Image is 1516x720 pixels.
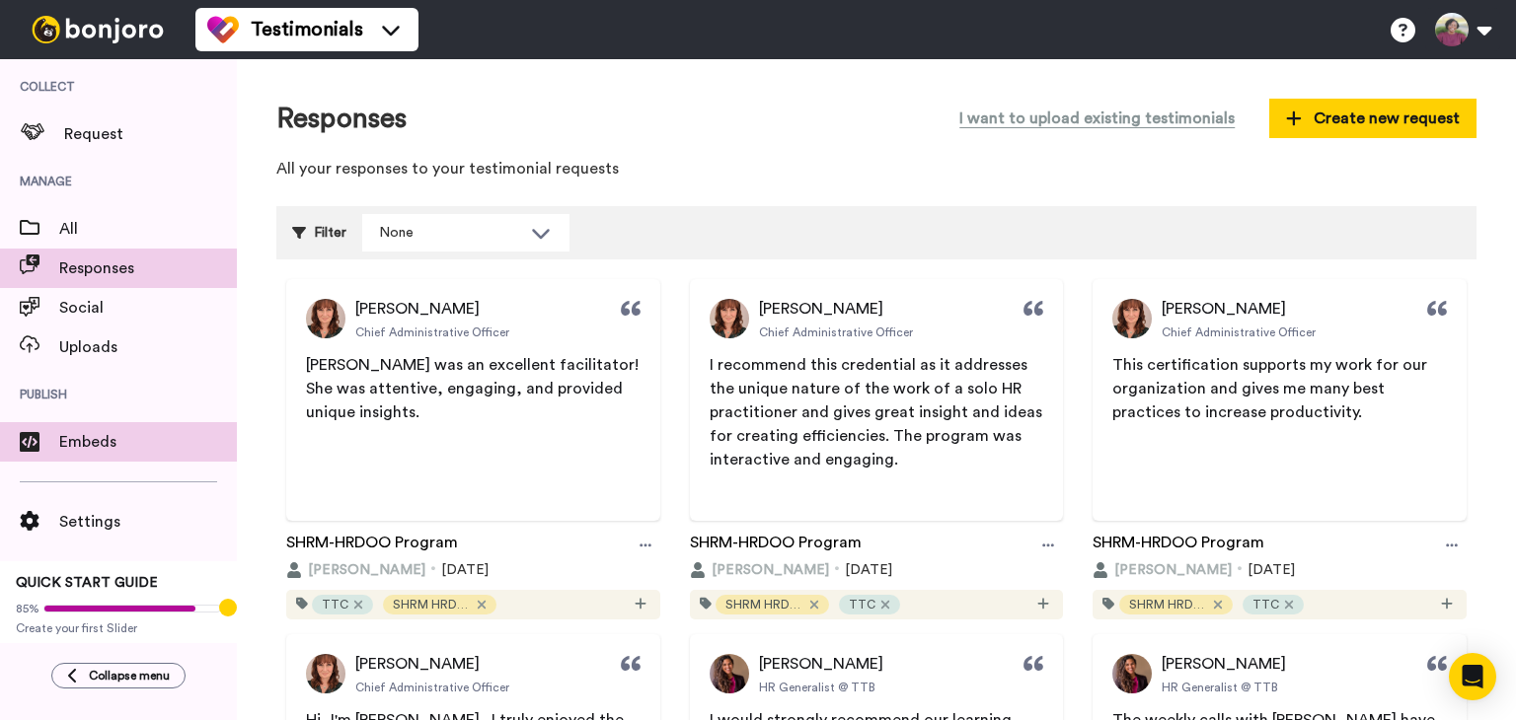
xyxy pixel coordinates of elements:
button: I want to upload existing testimonials [945,99,1250,138]
h1: Responses [276,104,407,134]
div: Domain Overview [75,116,177,129]
button: [PERSON_NAME] [1093,560,1232,580]
span: TTC [1252,597,1279,612]
span: HR Generalist @ TTB [1162,680,1278,695]
span: Chief Administrative Officer [759,324,913,340]
span: HR Generalist @ TTB [759,680,875,695]
button: Collapse menu [51,663,186,688]
span: [PERSON_NAME] [759,652,883,676]
img: website_grey.svg [32,51,47,67]
img: tm-color.svg [207,14,239,45]
img: Profile Picture [710,299,749,338]
span: QUICK START GUIDE [16,576,158,590]
button: [PERSON_NAME] [286,560,425,580]
span: [PERSON_NAME] [1162,652,1286,676]
img: logo_orange.svg [32,32,47,47]
div: [DATE] [690,560,1064,580]
a: SHRM-HRDOO Program [690,531,862,560]
img: Profile Picture [710,654,749,693]
span: [PERSON_NAME] [355,297,480,321]
span: SHRM HRDOO [393,597,472,612]
span: I recommend this credential as it addresses the unique nature of the work of a solo HR practition... [710,357,1046,468]
span: [PERSON_NAME] [308,560,425,580]
div: [DATE] [286,560,660,580]
img: Profile Picture [306,299,345,338]
div: Keywords by Traffic [218,116,333,129]
span: Request [64,122,237,146]
div: [DATE] [1093,560,1467,580]
span: 85% [16,601,39,616]
img: tab_domain_overview_orange.svg [53,114,69,130]
span: Chief Administrative Officer [1162,324,1316,340]
span: Testimonials [251,16,363,43]
div: Filter [292,214,346,252]
span: SHRM HRDOO [1129,597,1208,612]
span: Social [59,296,237,320]
span: Chief Administrative Officer [355,324,509,340]
img: Profile Picture [1112,299,1152,338]
a: SHRM-HRDOO Program [286,531,458,560]
a: SHRM-HRDOO Program [1093,531,1264,560]
div: None [379,223,521,243]
span: TTC [322,597,348,612]
div: Open Intercom Messenger [1449,653,1496,700]
span: Create new request [1286,107,1460,130]
span: [PERSON_NAME] [355,652,480,676]
span: SHRM HRDOO [725,597,804,612]
span: [PERSON_NAME] was an excellent facilitator! She was attentive, engaging, and provided unique insi... [306,357,646,420]
span: Responses [59,256,237,280]
p: All your responses to your testimonial requests [276,158,1477,180]
span: [PERSON_NAME] [759,297,883,321]
span: Uploads [59,335,237,359]
span: Chief Administrative Officer [355,680,509,695]
button: [PERSON_NAME] [690,560,829,580]
div: Domain: [DOMAIN_NAME] [51,51,217,67]
span: [PERSON_NAME] [712,560,829,580]
span: [PERSON_NAME] [1162,297,1286,321]
span: Create your first Slider [16,620,221,636]
div: Tooltip anchor [219,599,237,616]
img: tab_keywords_by_traffic_grey.svg [196,114,212,130]
img: bj-logo-header-white.svg [24,16,172,43]
span: [PERSON_NAME] [1114,560,1232,580]
span: TTC [849,597,875,612]
img: Profile Picture [1112,654,1152,693]
img: Profile Picture [306,654,345,693]
span: Collapse menu [89,668,170,684]
span: All [59,217,237,241]
span: This certification supports my work for our organization and gives me many best practices to incr... [1112,357,1431,420]
span: Settings [59,510,237,534]
button: Create new request [1269,99,1477,138]
div: v 4.0.25 [55,32,97,47]
span: Embeds [59,430,237,454]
